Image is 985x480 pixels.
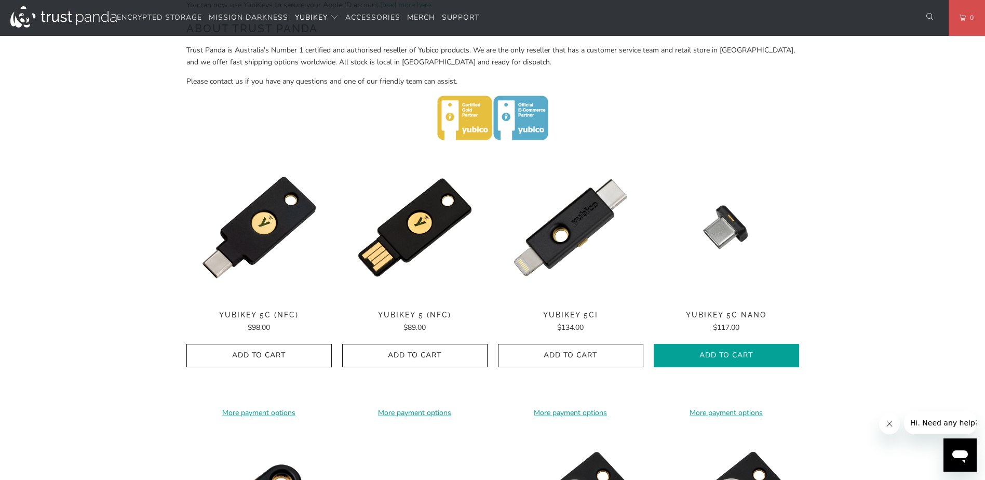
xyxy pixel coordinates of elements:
[713,323,739,332] span: $117.00
[186,76,799,87] p: Please contact us if you have any questions and one of our friendly team can assist.
[342,344,488,367] button: Add to Cart
[209,12,288,22] span: Mission Darkness
[879,414,900,434] iframe: Close message
[342,407,488,419] a: More payment options
[654,407,799,419] a: More payment options
[407,6,435,30] a: Merch
[904,411,977,434] iframe: Message from company
[943,438,977,472] iframe: Button to launch messaging window
[186,407,332,419] a: More payment options
[117,6,479,30] nav: Translation missing: en.navigation.header.main_nav
[186,45,799,68] p: Trust Panda is Australia's Number 1 certified and authorised reseller of Yubico products. We are ...
[498,155,643,300] a: YubiKey 5Ci - Trust Panda YubiKey 5Ci - Trust Panda
[6,7,75,16] span: Hi. Need any help?
[10,6,117,28] img: Trust Panda Australia
[345,6,400,30] a: Accessories
[186,311,332,319] span: YubiKey 5C (NFC)
[295,12,328,22] span: YubiKey
[498,344,643,367] button: Add to Cart
[295,6,339,30] summary: YubiKey
[557,323,584,332] span: $134.00
[197,351,321,360] span: Add to Cart
[403,323,426,332] span: $89.00
[665,351,788,360] span: Add to Cart
[345,12,400,22] span: Accessories
[654,311,799,319] span: YubiKey 5C Nano
[186,155,332,300] img: YubiKey 5C (NFC) - Trust Panda
[654,155,799,300] img: YubiKey 5C Nano - Trust Panda
[342,155,488,300] a: YubiKey 5 (NFC) - Trust Panda YubiKey 5 (NFC) - Trust Panda
[209,6,288,30] a: Mission Darkness
[966,12,974,23] span: 0
[186,311,332,334] a: YubiKey 5C (NFC) $98.00
[498,155,643,300] img: YubiKey 5Ci - Trust Panda
[353,351,477,360] span: Add to Cart
[498,311,643,319] span: YubiKey 5Ci
[186,344,332,367] button: Add to Cart
[654,344,799,367] button: Add to Cart
[498,311,643,334] a: YubiKey 5Ci $134.00
[117,12,202,22] span: Encrypted Storage
[442,6,479,30] a: Support
[509,351,632,360] span: Add to Cart
[654,155,799,300] a: YubiKey 5C Nano - Trust Panda YubiKey 5C Nano - Trust Panda
[407,12,435,22] span: Merch
[654,311,799,334] a: YubiKey 5C Nano $117.00
[342,311,488,319] span: YubiKey 5 (NFC)
[342,155,488,300] img: YubiKey 5 (NFC) - Trust Panda
[498,407,643,419] a: More payment options
[248,323,270,332] span: $98.00
[186,155,332,300] a: YubiKey 5C (NFC) - Trust Panda YubiKey 5C (NFC) - Trust Panda
[442,12,479,22] span: Support
[117,6,202,30] a: Encrypted Storage
[342,311,488,334] a: YubiKey 5 (NFC) $89.00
